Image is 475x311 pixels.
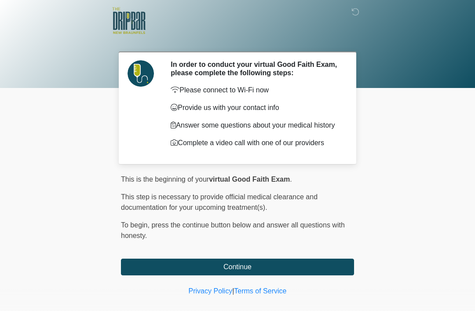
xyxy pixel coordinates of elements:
span: press the continue button below and answer all questions with honesty. [121,221,345,239]
h2: In order to conduct your virtual Good Faith Exam, please complete the following steps: [171,60,341,77]
p: Provide us with your contact info [171,102,341,113]
span: This step is necessary to provide official medical clearance and documentation for your upcoming ... [121,193,318,211]
p: Please connect to Wi-Fi now [171,85,341,95]
button: Continue [121,259,354,275]
p: Answer some questions about your medical history [171,120,341,131]
a: Privacy Policy [189,287,233,295]
p: Complete a video call with one of our providers [171,138,341,148]
img: The DRIPBaR - New Braunfels Logo [112,7,146,35]
img: Agent Avatar [128,60,154,87]
a: | [232,287,234,295]
span: This is the beginning of your [121,176,209,183]
span: . [290,176,292,183]
strong: virtual Good Faith Exam [209,176,290,183]
span: To begin, [121,221,151,229]
a: Terms of Service [234,287,286,295]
